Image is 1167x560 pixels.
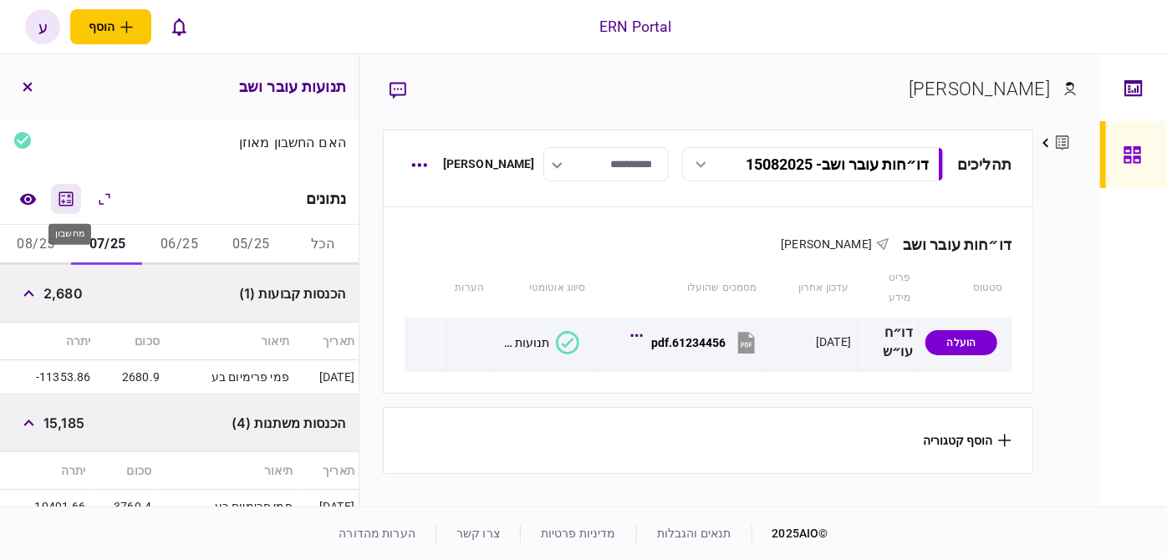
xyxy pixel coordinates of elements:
a: תנאים והגבלות [657,527,731,540]
div: האם החשבון מאוזן [186,135,347,149]
div: 61234456.pdf [651,336,726,349]
button: הרחב\כווץ הכל [89,184,120,214]
div: ERN Portal [599,16,671,38]
span: הכנסות קבועות (1) [239,283,345,303]
th: סכום [94,323,164,360]
div: דו״חות עובר ושב [889,236,1012,253]
div: נתונים [306,191,346,207]
span: 15,185 [43,413,84,433]
th: סיווג אוטומטי [492,259,594,318]
div: דו״חות עובר ושב - 15082025 [746,155,929,173]
button: מחשבון [51,184,81,214]
button: 06/25 [144,225,216,265]
button: 05/25 [215,225,287,265]
th: סטטוס [920,259,1012,318]
button: פתח תפריט להוספת לקוח [70,9,151,44]
a: השוואה למסמך [13,184,43,214]
td: 3760.4 [90,490,155,524]
td: [DATE] [293,360,359,395]
div: תהליכים [957,153,1012,176]
div: הועלה [925,330,997,355]
div: תנועות עובר ושב [499,336,550,349]
th: תאריך [293,323,359,360]
div: מחשבון [48,224,91,245]
td: [DATE] [297,490,359,524]
a: צרו קשר [456,527,500,540]
th: תיאור [164,323,293,360]
button: הכל [287,225,359,265]
th: תיאור [155,452,297,490]
button: תנועות עובר ושב [499,331,580,354]
div: [DATE] [816,333,851,350]
th: תאריך [297,452,359,490]
th: מסמכים שהועלו [594,259,766,318]
div: [PERSON_NAME] [909,75,1050,103]
td: פמי פרימיום בע [155,490,297,524]
span: הכנסות משתנות (4) [232,413,345,433]
th: סכום [90,452,155,490]
th: עדכון אחרון [766,259,858,318]
div: © 2025 AIO [752,525,828,542]
button: ע [25,9,60,44]
h3: תנועות עובר ושב [239,79,346,94]
td: 2680.9 [94,360,164,395]
button: 07/25 [72,225,144,265]
a: מדיניות פרטיות [541,527,616,540]
div: [PERSON_NAME] [443,155,535,173]
a: הערות מהדורה [339,527,415,540]
th: הערות [446,259,492,318]
span: [PERSON_NAME] [781,237,872,251]
td: פמי פרימיום בע [164,360,293,395]
div: דו״ח עו״ש [864,323,913,362]
button: דו״חות עובר ושב- 15082025 [682,147,945,181]
span: 2,680 [43,283,83,303]
th: פריט מידע [858,259,920,318]
button: פתח רשימת התראות [161,9,196,44]
button: 61234456.pdf [634,323,759,361]
button: הוסף קטגוריה [923,434,1012,447]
